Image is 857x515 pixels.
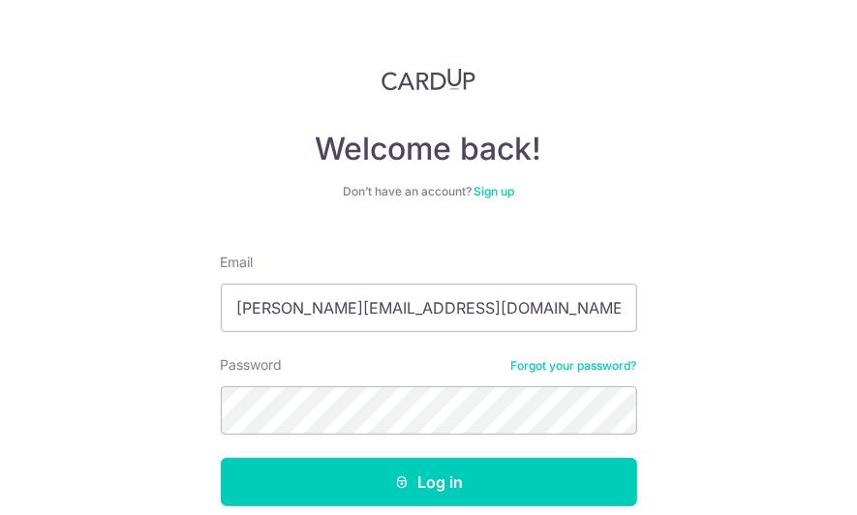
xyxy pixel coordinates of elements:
[221,184,637,199] div: Don’t have an account?
[221,284,637,332] input: Enter your Email
[511,358,637,374] a: Forgot your password?
[221,130,637,168] h4: Welcome back!
[221,458,637,506] button: Log in
[221,355,283,375] label: Password
[474,184,514,198] a: Sign up
[382,68,476,91] img: CardUp Logo
[221,253,254,272] label: Email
